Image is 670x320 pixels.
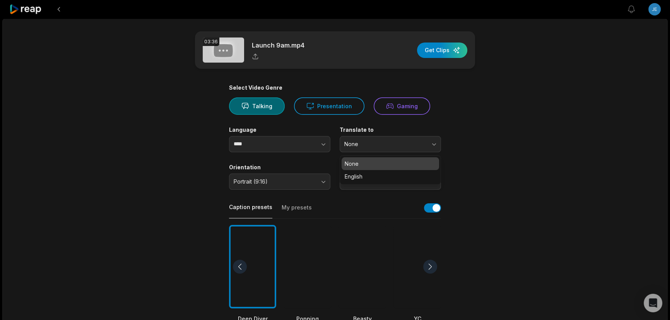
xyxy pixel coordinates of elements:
[294,97,364,115] button: Presentation
[344,141,426,148] span: None
[282,204,312,218] button: My presets
[229,174,330,190] button: Portrait (9:16)
[229,203,272,218] button: Caption presets
[234,178,315,185] span: Portrait (9:16)
[203,37,219,46] div: 03:36
[229,126,330,133] label: Language
[229,84,441,91] div: Select Video Genre
[340,155,441,185] div: None
[374,97,430,115] button: Gaming
[345,172,436,180] p: English
[252,41,304,50] p: Launch 9am.mp4
[229,164,330,171] label: Orientation
[644,294,662,312] div: Open Intercom Messenger
[345,160,436,168] p: None
[417,43,467,58] button: Get Clips
[229,97,285,115] button: Talking
[340,136,441,152] button: None
[340,126,441,133] label: Translate to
